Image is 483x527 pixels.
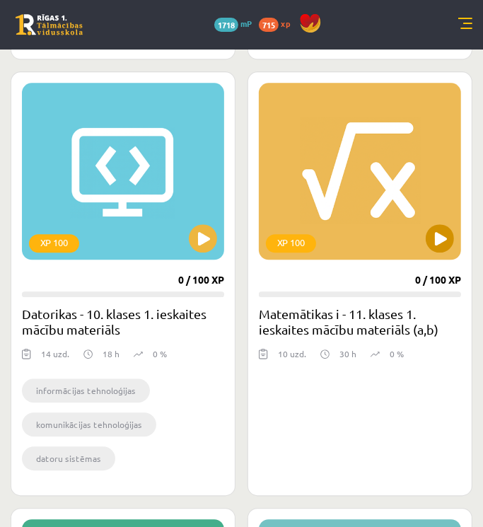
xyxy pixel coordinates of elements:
h2: Matemātikas i - 11. klases 1. ieskaites mācību materiāls (a,b) [259,306,461,337]
li: informācijas tehnoloģijas [22,378,150,403]
span: 1718 [214,18,238,32]
div: XP 100 [29,234,79,253]
span: xp [281,18,290,29]
a: 715 xp [259,18,297,29]
li: komunikācijas tehnoloģijas [22,412,156,436]
span: mP [240,18,252,29]
div: 14 uzd. [41,347,69,369]
span: 715 [259,18,279,32]
p: 18 h [103,347,120,360]
a: Rīgas 1. Tālmācības vidusskola [16,14,83,35]
h2: Datorikas - 10. klases 1. ieskaites mācību materiāls [22,306,224,337]
div: 10 uzd. [278,347,306,369]
div: XP 100 [266,234,316,253]
li: datoru sistēmas [22,446,115,470]
p: 0 % [153,347,167,360]
p: 0 % [390,347,404,360]
p: 30 h [339,347,356,360]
